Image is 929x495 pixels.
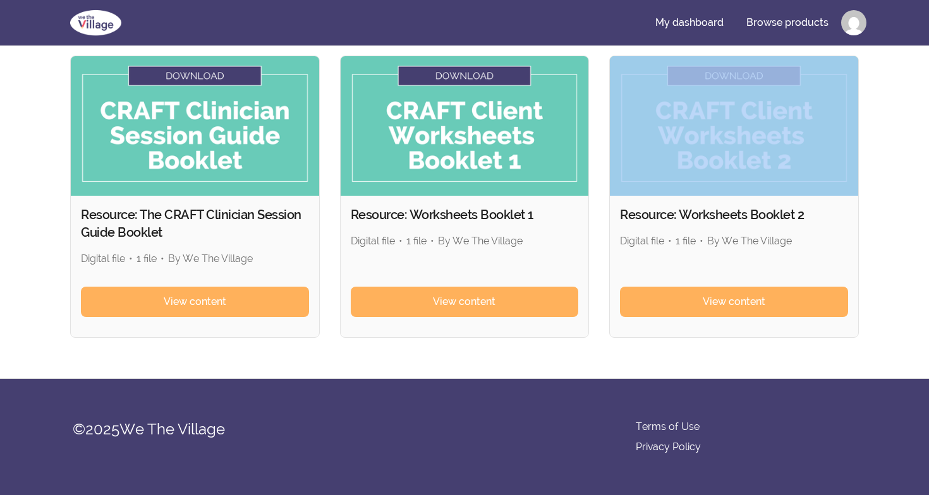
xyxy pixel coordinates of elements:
[406,235,427,247] span: 1 file
[636,419,700,434] a: Terms of Use
[63,8,129,38] img: We The Village logo
[164,294,226,309] span: View content
[168,253,253,265] span: By We The Village
[736,8,839,38] a: Browse products
[433,294,495,309] span: View content
[620,287,848,317] a: View content
[73,419,313,439] div: © 2025 We The Village
[71,56,319,196] img: Product image for Resource: The CRAFT Clinician Session Guide Booklet
[341,56,589,196] img: Product image for Resource: Worksheets Booklet 1
[676,235,696,247] span: 1 file
[707,235,792,247] span: By We The Village
[129,253,133,265] span: •
[161,253,164,265] span: •
[399,235,403,247] span: •
[137,253,157,265] span: 1 file
[81,253,125,265] span: Digital file
[620,206,848,224] h2: Resource: Worksheets Booklet 2
[703,294,765,309] span: View content
[620,235,664,247] span: Digital file
[645,8,866,38] nav: Main
[700,235,703,247] span: •
[636,439,701,455] a: Privacy Policy
[645,8,734,38] a: My dashboard
[351,235,395,247] span: Digital file
[351,206,579,224] h2: Resource: Worksheets Booklet 1
[81,206,309,241] h2: Resource: The CRAFT Clinician Session Guide Booklet
[668,235,672,247] span: •
[430,235,434,247] span: •
[438,235,523,247] span: By We The Village
[841,10,866,35] img: Profile image for Lisa
[351,287,579,317] a: View content
[610,56,858,196] img: Product image for Resource: Worksheets Booklet 2
[81,287,309,317] a: View content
